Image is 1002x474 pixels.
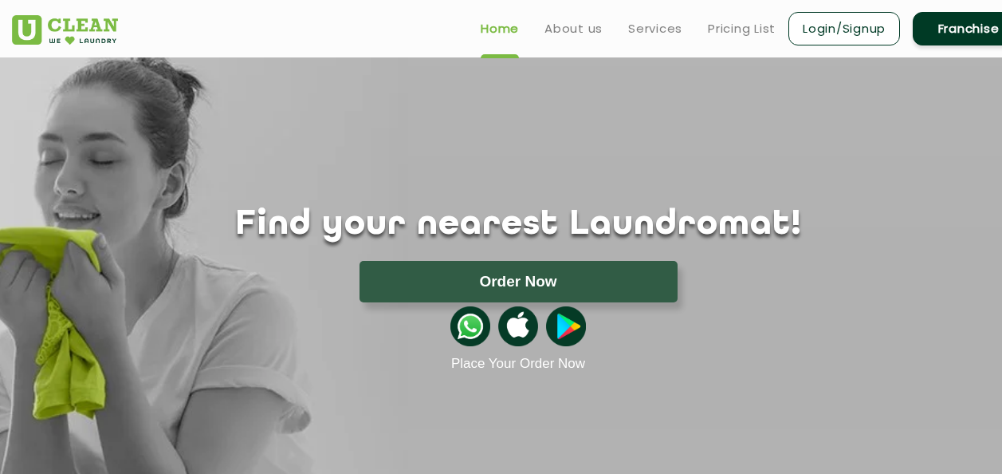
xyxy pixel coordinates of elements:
[544,19,603,38] a: About us
[450,306,490,346] img: whatsappicon.png
[708,19,776,38] a: Pricing List
[12,15,118,45] img: UClean Laundry and Dry Cleaning
[498,306,538,346] img: apple-icon.png
[360,261,678,302] button: Order Now
[481,19,519,38] a: Home
[788,12,900,45] a: Login/Signup
[628,19,682,38] a: Services
[546,306,586,346] img: playstoreicon.png
[451,356,585,372] a: Place Your Order Now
